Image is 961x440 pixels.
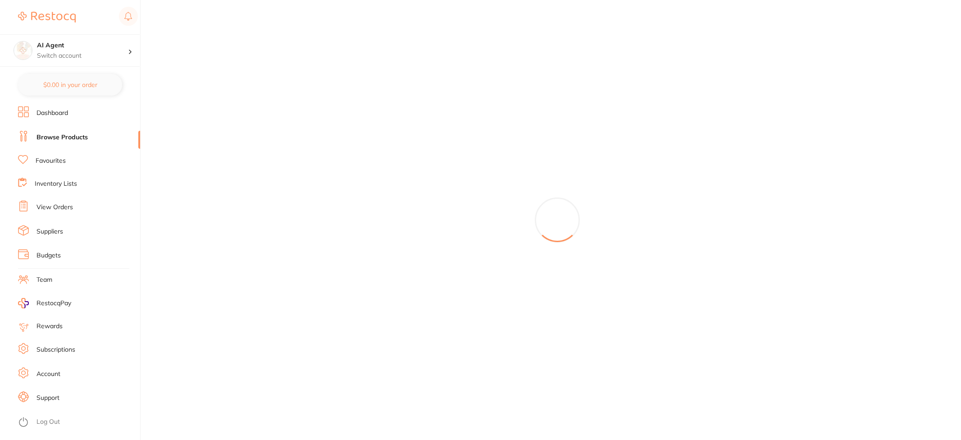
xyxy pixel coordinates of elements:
[36,370,60,379] a: Account
[37,41,128,50] h4: AI Agent
[36,394,59,403] a: Support
[36,203,73,212] a: View Orders
[18,12,76,23] img: Restocq Logo
[36,133,88,142] a: Browse Products
[36,109,68,118] a: Dashboard
[36,417,60,426] a: Log Out
[18,7,76,27] a: Restocq Logo
[18,74,122,96] button: $0.00 in your order
[37,51,128,60] p: Switch account
[18,298,71,308] a: RestocqPay
[36,156,66,165] a: Favourites
[14,41,32,60] img: AI Agent
[36,345,75,354] a: Subscriptions
[36,227,63,236] a: Suppliers
[35,179,77,188] a: Inventory Lists
[36,299,71,308] span: RestocqPay
[36,275,52,284] a: Team
[18,415,137,430] button: Log Out
[18,298,29,308] img: RestocqPay
[36,251,61,260] a: Budgets
[36,322,63,331] a: Rewards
